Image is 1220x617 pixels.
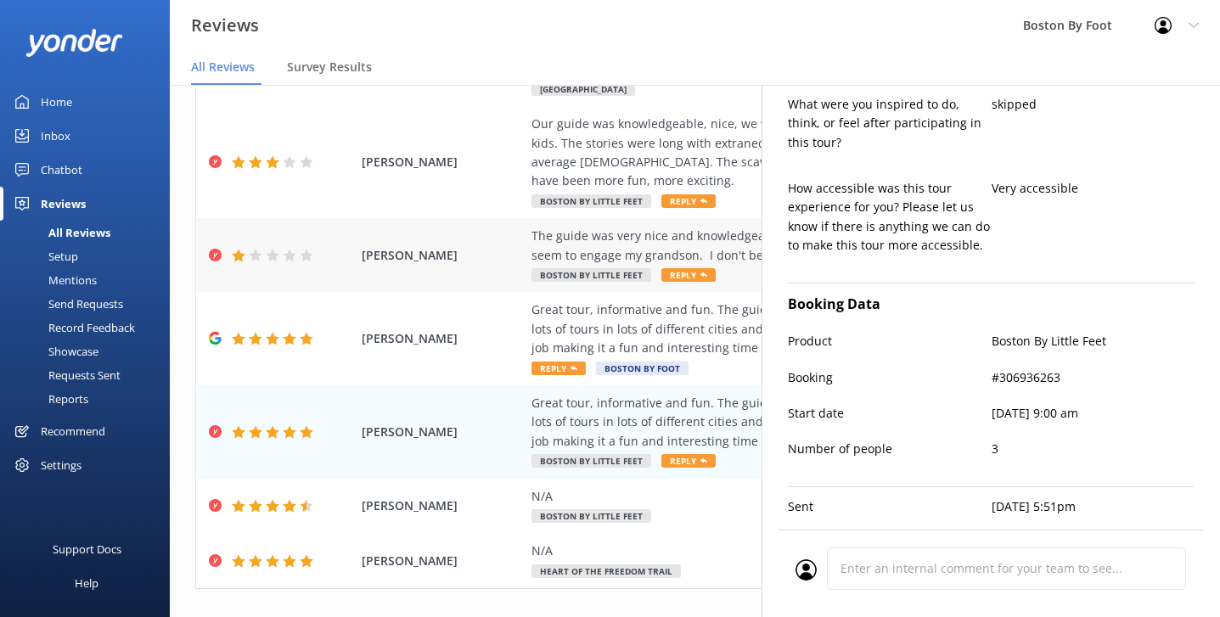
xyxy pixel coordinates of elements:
div: Great tour, informative and fun. The guide was engaging and knowledgeable. I have been on lots of... [531,394,1079,451]
div: Requests Sent [10,363,121,387]
a: Record Feedback [10,316,170,339]
p: Start date [788,404,992,423]
a: All Reviews [10,221,170,244]
a: Mentions [10,268,170,292]
p: [DATE] 9:00 am [992,404,1195,423]
p: skipped [992,95,1195,114]
span: Reply [531,362,586,375]
span: Reply [661,454,716,468]
span: Reply [661,268,716,282]
div: Reviews [41,187,86,221]
div: Showcase [10,339,98,363]
p: Number of people [788,440,992,458]
div: Send Requests [10,292,123,316]
img: yonder-white-logo.png [25,29,123,57]
p: Product [788,332,992,351]
span: [PERSON_NAME] [362,496,523,515]
span: Boston By Little Feet [531,194,651,208]
div: Record Feedback [10,316,135,339]
h3: Reviews [191,12,259,39]
div: Mentions [10,268,97,292]
span: Survey Results [287,59,372,76]
span: Boston By Little Feet [531,268,651,282]
div: Recommend [41,414,105,448]
span: Boston By Foot [596,362,689,375]
span: [PERSON_NAME] [362,552,523,570]
div: The guide was very nice and knowledgeable, but this tour was for children and he did not seem to ... [531,227,1079,265]
p: Sent [788,497,992,516]
p: #306936263 [992,368,1195,387]
div: Settings [41,448,82,482]
div: N/A [531,487,1079,506]
div: Chatbot [41,153,82,187]
span: Boston By Little Feet [531,454,651,468]
a: Send Requests [10,292,170,316]
span: Reply [661,194,716,208]
span: Heart of the Freedom Trail [531,564,681,578]
p: What were you inspired to do, think, or feel after participating in this tour? [788,95,992,152]
span: All Reviews [191,59,255,76]
div: Great tour, informative and fun. The guide was engaging and knowledgeable. I have been on lots of... [531,300,1079,357]
div: Our guide was knowledgeable, nice, we went to many popular historic places but it wasn’t for kids... [531,115,1079,191]
span: [GEOGRAPHIC_DATA] [531,82,635,96]
div: Home [41,85,72,119]
div: N/A [531,541,1079,560]
span: [PERSON_NAME] [362,423,523,441]
p: Very accessible [992,179,1195,198]
a: Requests Sent [10,363,170,387]
a: Showcase [10,339,170,363]
div: Help [75,566,98,600]
span: [PERSON_NAME] [362,153,523,171]
div: Support Docs [53,532,121,566]
span: [PERSON_NAME] [362,329,523,348]
p: How accessible was this tour experience for you? Please let us know if there is anything we can d... [788,179,992,255]
h4: Booking Data [788,294,1195,316]
p: 3 [992,440,1195,458]
p: Boston By Little Feet [992,332,1195,351]
img: user_profile.svg [796,559,817,581]
div: Inbox [41,119,70,153]
div: Reports [10,387,88,411]
div: All Reviews [10,221,110,244]
p: [DATE] 5:51pm [992,497,1195,516]
p: Booking [788,368,992,387]
a: Reports [10,387,170,411]
span: Boston By Little Feet [531,509,651,523]
span: [PERSON_NAME] [362,246,523,265]
div: Setup [10,244,78,268]
a: Setup [10,244,170,268]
